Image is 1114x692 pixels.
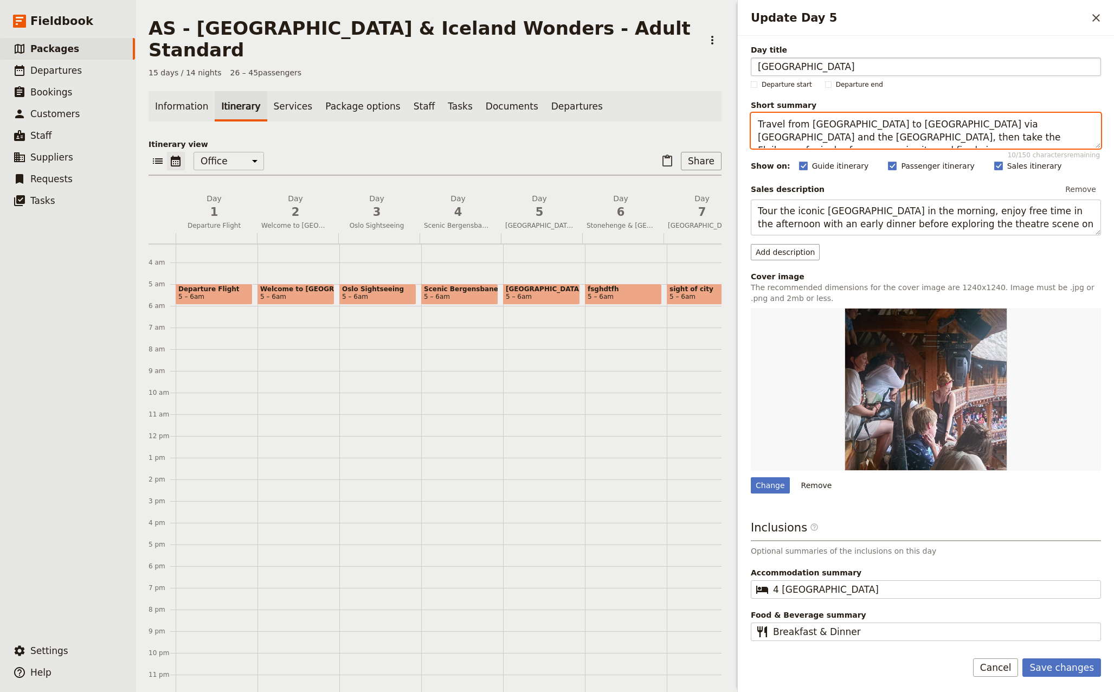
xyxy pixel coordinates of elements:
span: ​ [810,523,819,536]
p: The recommended dimensions for the cover image are 1240x1240. Image must be .jpg or .png and 2mb ... [751,282,1101,304]
div: 9 am [149,367,176,375]
div: Cover image [751,271,1101,282]
span: Short summary [751,100,1101,111]
span: 10 / 150 characters remaining [1004,150,1101,161]
h2: Day [343,193,411,220]
div: 8 am [149,345,176,354]
input: Food & Beverage summary​ [773,625,1094,638]
span: Scenic Bergensbanen [424,285,495,293]
img: https://d33jgr8dhgav85.cloudfront.net/6776c252ddbdb110a2d9124f/67c5b5b8f973eac3871abd4d?Expires=1... [845,308,1007,471]
h2: Day [587,193,655,220]
span: Tasks [30,195,55,206]
span: Guide itinerary [812,161,869,171]
span: Fieldbook [30,13,93,29]
div: 2 pm [149,475,176,484]
span: Departure Flight [176,221,253,230]
textarea: Short summary10/150 charactersremaining [751,113,1101,149]
span: Bookings [30,87,72,98]
a: Departures [545,91,609,121]
span: 6 [587,204,655,220]
h2: Day [180,193,248,220]
button: Calendar view [167,152,185,170]
span: Departure start [762,80,812,89]
div: Oslo Sightseeing5 – 6am [339,284,416,305]
a: Documents [479,91,545,121]
a: Services [267,91,319,121]
div: 4 pm [149,518,176,527]
span: 7 [668,204,736,220]
span: [GEOGRAPHIC_DATA] to [GEOGRAPHIC_DATA] [506,285,577,293]
span: Day title [751,44,1101,55]
button: Day6Stonehenge & [GEOGRAPHIC_DATA] [582,193,664,233]
span: 5 – 6am [669,293,696,300]
span: Welcome to [GEOGRAPHIC_DATA] [257,221,334,230]
span: 26 – 45 passengers [230,67,302,78]
div: fsghdtfh5 – 6am [585,284,662,305]
span: [GEOGRAPHIC_DATA] [501,221,578,230]
span: 1 [180,204,248,220]
button: Add description [751,244,820,260]
div: sight of city5 – 6am [667,284,744,305]
span: Help [30,667,51,678]
span: Settings [30,645,68,656]
span: [GEOGRAPHIC_DATA] [664,221,740,230]
span: Oslo Sightseeing [338,221,415,230]
span: Departure end [836,80,883,89]
span: Oslo Sightseeing [342,285,414,293]
div: Scenic Bergensbanen5 – 6am [421,284,498,305]
span: 5 – 6am [342,293,368,300]
button: Remove [796,477,837,494]
span: Welcome to [GEOGRAPHIC_DATA] [260,285,332,293]
button: List view [149,152,167,170]
span: ​ [756,625,769,638]
button: Close drawer [1087,9,1105,27]
div: Departure Flight5 – 6am [176,284,253,305]
span: 5 – 6am [260,293,286,300]
h2: Day [261,193,330,220]
h3: Inclusions [751,520,1101,541]
a: Information [149,91,215,121]
button: Day5[GEOGRAPHIC_DATA] [501,193,582,233]
span: 5 – 6am [588,293,614,300]
div: 1 pm [149,453,176,462]
input: Day title [751,57,1101,76]
a: Package options [319,91,407,121]
div: Welcome to [GEOGRAPHIC_DATA]5 – 6am [257,284,334,305]
p: Optional summaries of the inclusions on this day [751,546,1101,556]
div: 10 am [149,388,176,397]
p: Itinerary view [149,139,722,150]
div: 5 pm [149,540,176,549]
div: Change [751,477,790,494]
span: Sales itinerary [1007,161,1062,171]
span: 15 days / 14 nights [149,67,222,78]
a: Tasks [441,91,479,121]
span: Departure Flight [178,285,250,293]
button: Day3Oslo Sightseeing [338,193,420,233]
textarea: Tour the iconic [GEOGRAPHIC_DATA] in the morning, enjoy free time in the afternoon with an early ... [751,200,1101,235]
div: 12 pm [149,432,176,440]
h2: Day [424,193,492,220]
button: Day1Departure Flight [176,193,257,233]
div: 10 pm [149,649,176,657]
div: 9 pm [149,627,176,636]
div: 6 pm [149,562,176,571]
div: 5 am [149,280,176,289]
span: 5 – 6am [506,293,532,300]
button: Day7[GEOGRAPHIC_DATA] [664,193,745,233]
span: Scenic Bergensbanen [420,221,497,230]
button: Day4Scenic Bergensbanen [420,193,501,233]
div: 3 pm [149,497,176,505]
div: 8 pm [149,605,176,614]
span: fsghdtfh [588,285,659,293]
button: Actions [703,31,722,49]
span: 3 [343,204,411,220]
div: 7 am [149,323,176,332]
span: Departures [30,65,82,76]
span: 5 – 6am [178,293,204,300]
button: Save changes [1022,658,1101,677]
span: Stonehenge & [GEOGRAPHIC_DATA] [582,221,659,230]
span: Packages [30,43,79,54]
a: Itinerary [215,91,267,121]
span: Food & Beverage summary [751,610,1101,620]
span: Requests [30,174,73,184]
